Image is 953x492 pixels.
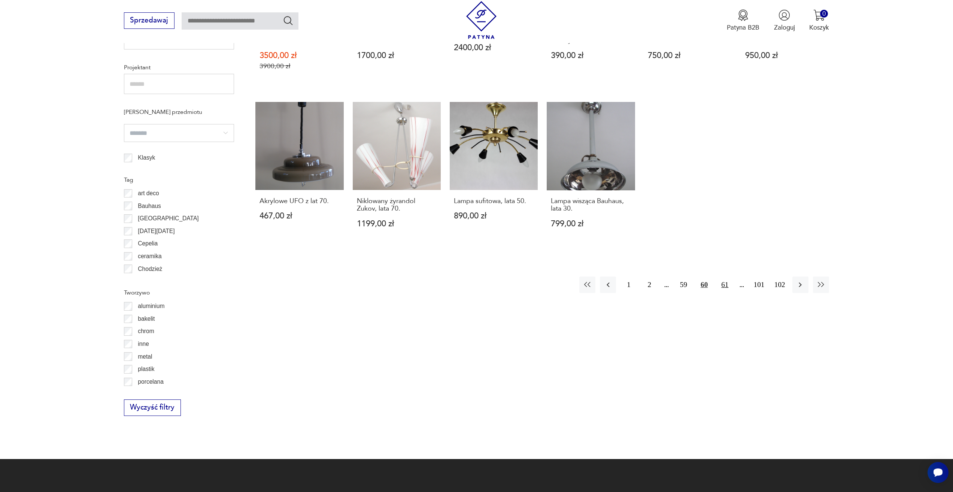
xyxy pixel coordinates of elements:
[138,389,157,399] p: porcelit
[357,220,437,228] p: 1199,00 zł
[737,9,749,21] img: Ikona medalu
[138,251,161,261] p: ceramika
[138,326,154,336] p: chrom
[928,462,949,483] iframe: Smartsupp widget button
[138,153,155,163] p: Klasyk
[124,63,234,72] p: Projektant
[779,9,790,21] img: Ikonka użytkownika
[138,226,174,236] p: [DATE][DATE]
[774,23,795,32] p: Zaloguj
[641,277,658,293] button: 2
[727,23,759,32] p: Patyna B2B
[809,9,829,32] button: 0Koszyk
[717,277,733,293] button: 61
[138,264,162,274] p: Chodzież
[138,239,158,248] p: Cepelia
[260,62,340,70] p: 3900,00 zł
[745,29,825,45] h3: Lampa wisząca, Dania, lata 70.
[260,52,340,60] p: 3500,00 zł
[809,23,829,32] p: Koszyk
[260,197,340,205] h3: Akrylowe UFO z lat 70.
[138,277,160,286] p: Ćmielów
[138,352,152,362] p: metal
[813,9,825,21] img: Ikona koszyka
[138,214,198,223] p: [GEOGRAPHIC_DATA]
[124,175,234,185] p: Tag
[124,18,174,24] a: Sprzedawaj
[727,9,759,32] a: Ikona medaluPatyna B2B
[696,277,712,293] button: 60
[138,339,149,349] p: inne
[353,102,441,245] a: Niklowany żyrandol Zukov, lata 70.Niklowany żyrandol Zukov, lata 70.1199,00 zł
[648,29,728,45] h3: Lampa kaskadowa, lata 70.
[547,102,635,245] a: Lampa wisząca Bauhaus, lata 30.Lampa wisząca Bauhaus, lata 30.799,00 zł
[283,15,294,26] button: Szukaj
[138,301,164,311] p: aluminium
[138,188,159,198] p: art deco
[124,288,234,298] p: Tworzywo
[255,102,343,245] a: Akrylowe UFO z lat 70.Akrylowe UFO z lat 70.467,00 zł
[138,201,161,211] p: Bauhaus
[551,220,631,228] p: 799,00 zł
[138,364,154,374] p: plastik
[454,197,534,205] h3: Lampa sufitowa, lata 50.
[751,277,767,293] button: 101
[774,9,795,32] button: Zaloguj
[260,29,340,45] h3: Mosiężny żyrandol, lata 60.
[260,212,340,220] p: 467,00 zł
[620,277,637,293] button: 1
[551,197,631,213] h3: Lampa wisząca Bauhaus, lata 30.
[357,197,437,213] h3: Niklowany żyrandol Zukov, lata 70.
[462,1,500,39] img: Patyna - sklep z meblami i dekoracjami vintage
[124,12,174,29] button: Sprzedawaj
[772,277,788,293] button: 102
[124,107,234,117] p: [PERSON_NAME] przedmiotu
[820,10,828,18] div: 0
[450,102,538,245] a: Lampa sufitowa, lata 50.Lampa sufitowa, lata 50.890,00 zł
[676,277,692,293] button: 59
[551,29,631,45] h3: Lampa loftowa, RSWO Elektryka, C-200, lata 60.
[138,377,164,387] p: porcelana
[454,212,534,220] p: 890,00 zł
[124,399,181,416] button: Wyczyść filtry
[357,29,437,45] h3: Mosiężny żyrandol, lata 60.
[454,44,534,52] p: 2400,00 zł
[648,52,728,60] p: 750,00 zł
[138,314,155,324] p: bakelit
[357,52,437,60] p: 1700,00 zł
[745,52,825,60] p: 950,00 zł
[727,9,759,32] button: Patyna B2B
[551,52,631,60] p: 390,00 zł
